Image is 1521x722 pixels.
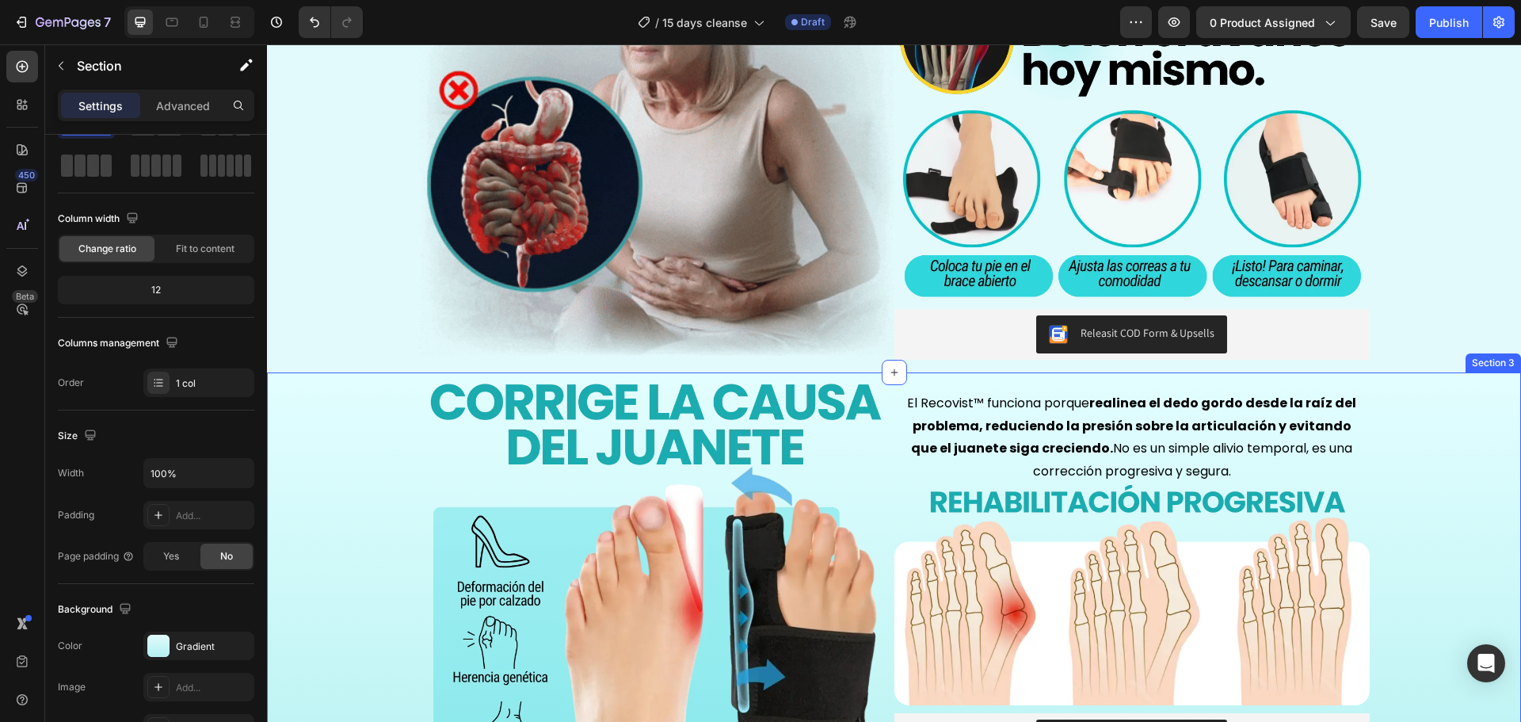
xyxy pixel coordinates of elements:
span: / [655,14,659,31]
span: 15 days cleanse [662,14,747,31]
div: Order [58,376,84,390]
div: Open Intercom Messenger [1467,644,1505,682]
span: Save [1370,16,1397,29]
span: Change ratio [78,242,136,256]
span: Draft [801,15,825,29]
button: Releasit COD Form & Upsells [769,271,960,309]
button: Publish [1416,6,1482,38]
span: 0 product assigned [1210,14,1315,31]
span: Fit to content [176,242,234,256]
span: El Recovist™ funciona porque No es un simple alivio temporal, es una corrección progresiva y segura. [640,350,1089,436]
img: AnyConv.com__corr_3.webp [627,59,1103,257]
button: 7 [6,6,118,38]
span: No [220,549,233,563]
span: Yes [163,549,179,563]
div: Image [58,680,86,694]
div: Publish [1429,14,1469,31]
div: Gradient [176,640,250,654]
iframe: Design area [267,44,1521,722]
div: Background [58,599,135,621]
img: CKKYs5695_ICEAE=.webp [782,281,801,300]
div: Columns management [58,333,181,354]
div: 1 col [176,376,250,391]
div: Section 3 [1202,311,1251,326]
div: Add... [176,509,250,523]
button: Save [1357,6,1409,38]
strong: realinea el dedo gordo desde la raíz del problema, reduciendo la presión sobre la articulación y ... [644,350,1089,414]
div: Page padding [58,549,135,563]
div: Beta [12,290,38,303]
p: 7 [104,13,111,32]
p: Section [77,56,207,75]
div: 450 [15,169,38,181]
button: Releasit COD Form & Upsells [769,675,960,713]
img: AnyConv.com__corr_1.webp [627,441,1103,661]
div: Releasit COD Form & Upsells [814,281,947,297]
div: Width [58,466,84,480]
p: Advanced [156,97,210,114]
div: Size [58,426,100,447]
div: Color [58,639,82,653]
input: Auto [144,459,253,487]
div: Add... [176,681,250,695]
button: 0 product assigned [1196,6,1351,38]
div: Undo/Redo [299,6,363,38]
div: 12 [61,279,251,301]
div: Column width [58,208,142,230]
p: Settings [78,97,123,114]
div: Padding [58,508,94,522]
